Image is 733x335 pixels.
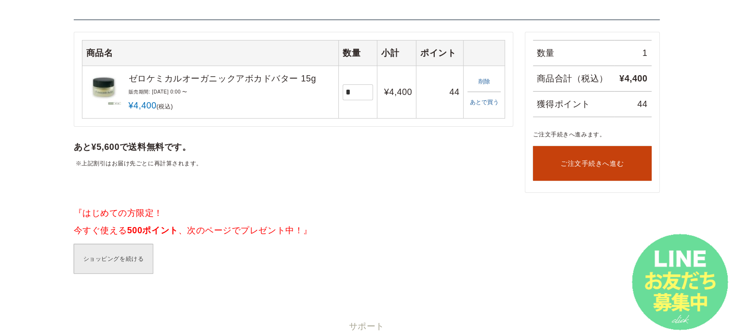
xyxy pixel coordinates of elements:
span: ¥ [619,70,625,87]
time: [DATE] 0:00 [152,89,181,94]
span: 4,400 [389,83,412,101]
p: 『はじめての方限定！ 今すぐ使える 、次のページでプレゼント中！』 [74,204,660,239]
th: ポイント [416,40,464,66]
span: 商品合計（税込） [537,74,608,83]
td: 1 [614,40,652,66]
span: 〜 [182,89,187,94]
th: 数量 [338,40,377,66]
td: 44 [416,66,464,118]
span: あと [74,138,92,156]
a: ゼロケミカルオーガニックアボカドバター 15g [129,70,334,87]
small: サポート [19,322,714,331]
p: ご注文手続きへ進みます。 [533,129,652,140]
span: 販売期間 [129,89,151,94]
a: ショッピングを続ける [74,244,154,274]
span: 送料無料 [128,138,164,156]
span: 税込 [159,104,171,110]
td: 44 [614,91,652,117]
img: ゼロケミカルオーガニックアボカドバター 15g [86,70,121,105]
span: 4,400 [625,70,648,87]
a: ご注文手続きへ進む [533,146,652,181]
button: あとで買う [467,96,500,108]
span: ご注文手続きへ進む [560,160,624,167]
span: 数量 [537,48,555,58]
span: 削除 [478,78,490,85]
li: 上記割引はお届け先ごとに再計算されます。 [76,158,511,169]
span: あとで買う [469,99,498,106]
span: ¥ [129,97,134,114]
span: 500ポイント [127,226,178,235]
button: 削除 [467,75,500,88]
span: 4,400 [133,97,157,114]
span: 5,600 [96,138,120,156]
th: 小計 [377,40,416,66]
img: small_line.png [632,234,728,330]
span: 獲得ポイント [537,99,590,109]
span: ¥ [92,138,97,156]
span: ショッピングを続ける [83,255,144,262]
span: ¥ [384,83,389,101]
span: です。 [164,138,191,156]
th: 商品名 [82,40,338,66]
span: で [120,138,129,156]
